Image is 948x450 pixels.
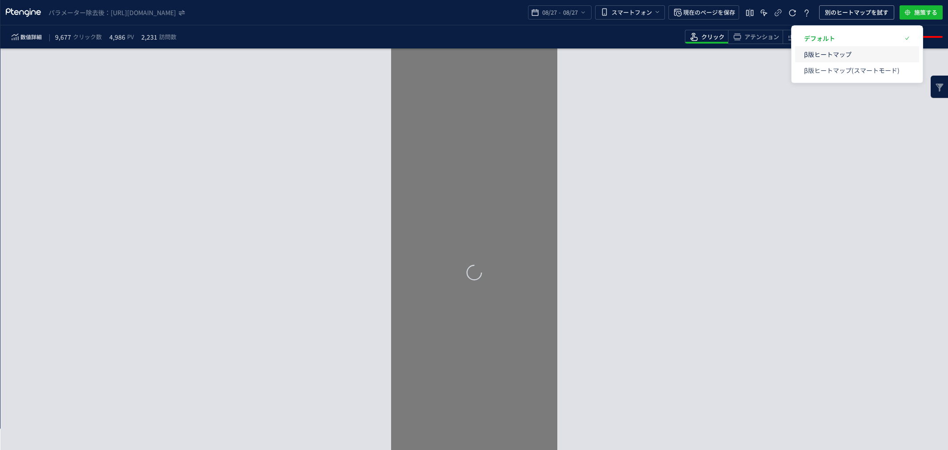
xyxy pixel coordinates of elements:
[701,33,724,41] span: クリック
[111,8,177,17] i: https://etvos.com/shop/g/gAH10678/*
[914,5,937,20] span: 施策する
[0,25,948,48] div: heatmap-toolbar
[683,5,735,20] span: 現在のページを保存
[159,32,176,42] span: 訪問数
[595,5,665,20] button: スマートフォン
[109,32,125,42] span: 4,986
[559,4,561,21] span: -
[20,32,42,42] span: 数値詳細
[804,46,900,62] p: β版ヒートマップ
[819,5,894,20] button: 別のヒートマップを試す
[668,5,739,20] button: 現在のページを保存
[6,30,46,44] button: 数値詳細
[825,5,888,20] span: 別のヒートマップを試す
[900,5,943,20] button: 施策する
[141,32,157,42] span: 2,231
[804,62,900,78] p: β版ヒートマップ(スマートモード)
[127,32,134,42] span: PV
[612,5,652,20] span: スマートフォン
[48,8,111,17] span: パラメーター除去後：
[804,30,900,46] p: デフォルト
[55,32,71,42] span: 9,677
[73,32,102,42] span: クリック数
[540,4,559,21] span: 08/27
[744,33,779,41] span: アテンション
[561,4,579,21] span: 08/27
